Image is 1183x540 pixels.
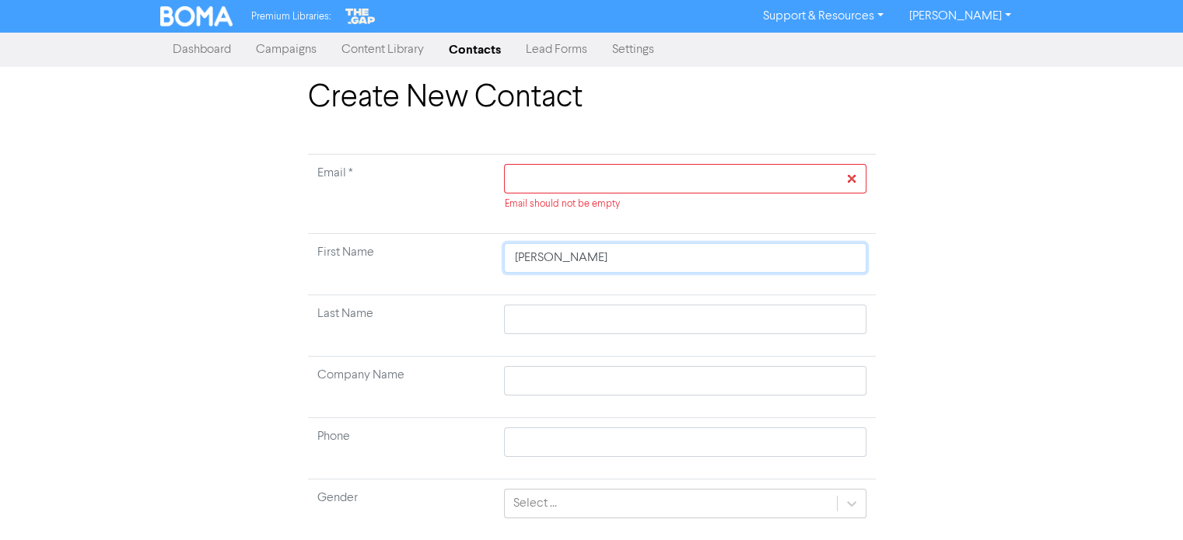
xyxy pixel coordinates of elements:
[343,6,377,26] img: The Gap
[513,34,600,65] a: Lead Forms
[513,494,556,513] div: Select ...
[251,12,331,22] span: Premium Libraries:
[329,34,436,65] a: Content Library
[504,197,866,211] div: Email should not be empty
[308,79,876,117] h1: Create New Contact
[308,357,495,418] td: Company Name
[308,418,495,479] td: Phone
[308,234,495,295] td: First Name
[600,34,667,65] a: Settings
[896,4,1023,29] a: [PERSON_NAME]
[160,34,243,65] a: Dashboard
[436,34,513,65] a: Contacts
[308,295,495,357] td: Last Name
[751,4,896,29] a: Support & Resources
[160,6,233,26] img: BOMA Logo
[308,155,495,234] td: Required
[1105,465,1183,540] iframe: Chat Widget
[243,34,329,65] a: Campaigns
